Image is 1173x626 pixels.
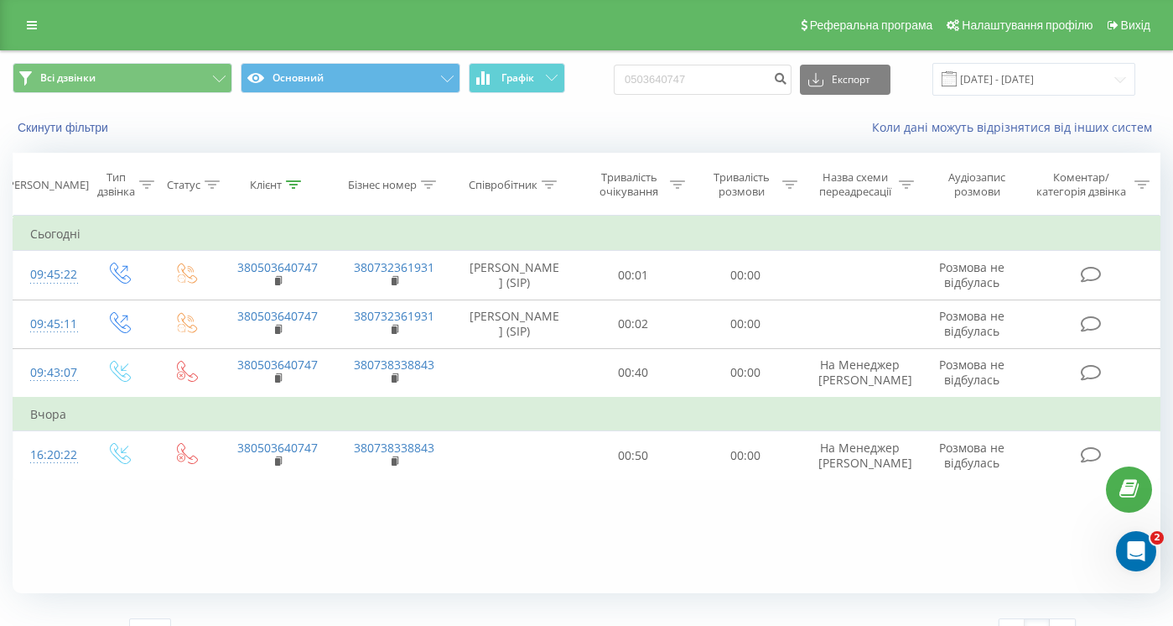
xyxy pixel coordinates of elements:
[614,65,792,95] input: Пошук за номером
[578,251,690,300] td: 00:01
[167,178,200,192] div: Статус
[1150,531,1164,545] span: 2
[578,300,690,348] td: 00:02
[800,65,890,95] button: Експорт
[97,170,135,199] div: Тип дзвінка
[1116,531,1156,571] iframe: Intercom live chat
[237,259,318,275] a: 380503640747
[802,348,918,398] td: На Менеджер [PERSON_NAME]
[13,63,232,93] button: Всі дзвінки
[354,357,434,373] a: 380738338843
[40,71,96,85] span: Всі дзвінки
[4,178,89,192] div: [PERSON_NAME]
[933,170,1021,199] div: Аудіозапис розмови
[241,63,460,93] button: Основний
[872,119,1160,135] a: Коли дані можуть відрізнятися вiд інших систем
[13,217,1160,251] td: Сьогодні
[469,63,565,93] button: Графік
[354,308,434,324] a: 380732361931
[354,259,434,275] a: 380732361931
[802,431,918,480] td: На Менеджер [PERSON_NAME]
[452,300,578,348] td: [PERSON_NAME] (SIP)
[30,439,68,472] div: 16:20:22
[704,170,778,199] div: Тривалість розмови
[817,170,895,199] div: Назва схеми переадресації
[962,18,1093,32] span: Налаштування профілю
[689,348,802,398] td: 00:00
[939,357,1004,388] span: Розмова не відбулась
[237,308,318,324] a: 380503640747
[1121,18,1150,32] span: Вихід
[348,178,417,192] div: Бізнес номер
[939,308,1004,339] span: Розмова не відбулась
[593,170,667,199] div: Тривалість очікування
[1032,170,1130,199] div: Коментар/категорія дзвінка
[30,258,68,291] div: 09:45:22
[501,72,534,84] span: Графік
[452,251,578,300] td: [PERSON_NAME] (SIP)
[689,251,802,300] td: 00:00
[30,357,68,389] div: 09:43:07
[939,440,1004,471] span: Розмова не відбулась
[237,440,318,456] a: 380503640747
[689,300,802,348] td: 00:00
[13,120,117,135] button: Скинути фільтри
[578,431,690,480] td: 00:50
[250,178,282,192] div: Клієнт
[939,259,1004,290] span: Розмова не відбулась
[469,178,537,192] div: Співробітник
[578,348,690,398] td: 00:40
[237,357,318,373] a: 380503640747
[13,398,1160,431] td: Вчора
[354,440,434,456] a: 380738338843
[810,18,933,32] span: Реферальна програма
[689,431,802,480] td: 00:00
[30,308,68,341] div: 09:45:11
